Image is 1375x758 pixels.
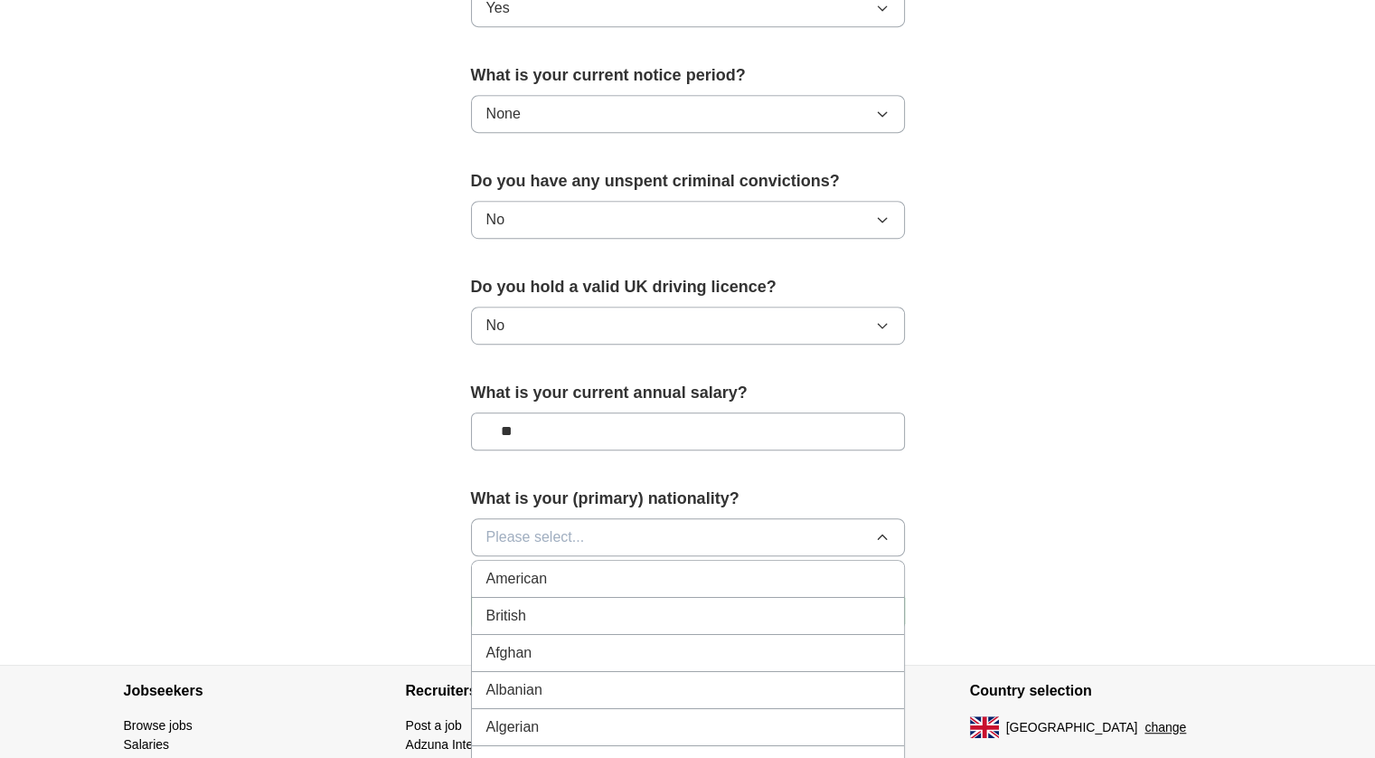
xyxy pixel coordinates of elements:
[471,63,905,88] label: What is your current notice period?
[406,718,462,733] a: Post a job
[124,718,193,733] a: Browse jobs
[486,568,548,590] span: American
[471,275,905,299] label: Do you hold a valid UK driving licence?
[486,642,532,664] span: Afghan
[471,95,905,133] button: None
[471,169,905,194] label: Do you have any unspent criminal convictions?
[486,209,504,231] span: No
[486,605,526,627] span: British
[970,666,1252,716] h4: Country selection
[486,679,542,701] span: Albanian
[486,526,585,548] span: Please select...
[1006,718,1138,737] span: [GEOGRAPHIC_DATA]
[486,103,521,125] span: None
[471,307,905,345] button: No
[970,716,999,738] img: UK flag
[406,737,516,752] a: Adzuna Intelligence
[124,737,170,752] a: Salaries
[471,381,905,405] label: What is your current annual salary?
[486,315,504,336] span: No
[471,487,905,511] label: What is your (primary) nationality?
[1144,718,1186,737] button: change
[471,518,905,556] button: Please select...
[471,201,905,239] button: No
[486,716,540,738] span: Algerian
